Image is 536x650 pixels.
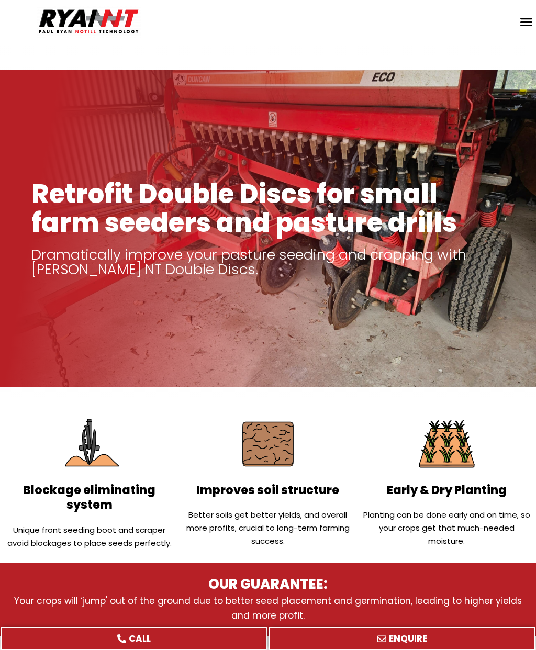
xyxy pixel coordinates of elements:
p: Better soils get better yields, and overall more profits, crucial to long-term farming success. [184,508,352,547]
h2: Blockage eliminating system [5,483,173,513]
img: Ryan NT logo [37,5,141,38]
span: CALL [129,634,151,643]
h2: Early & Dry Planting [363,483,531,498]
h3: OUR GUARANTEE: [13,576,523,593]
h2: Improves soil structure [184,483,352,498]
span: Your crops will ‘jump' out of the ground due to better seed placement and germination, leading to... [14,595,522,622]
p: Planting can be done early and on time, so your crops get that much-needed moisture. [363,508,531,547]
h1: Retrofit Double Discs for small farm seeders and pasture drills [31,180,505,237]
img: Protect soil structure [234,410,302,478]
div: Menu Toggle [516,12,536,31]
span: ENQUIRE [389,634,427,643]
a: ENQUIRE [269,627,535,650]
a: CALL [1,627,267,650]
img: Plant Early & Dry [413,410,481,478]
p: Dramatically improve your pasture seeding and cropping with [PERSON_NAME] NT Double Discs. [31,248,505,277]
img: Eliminate Machine Blockages [55,410,123,478]
p: Unique front seeding boot and scraper avoid blockages to place seeds perfectly. [5,523,173,550]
